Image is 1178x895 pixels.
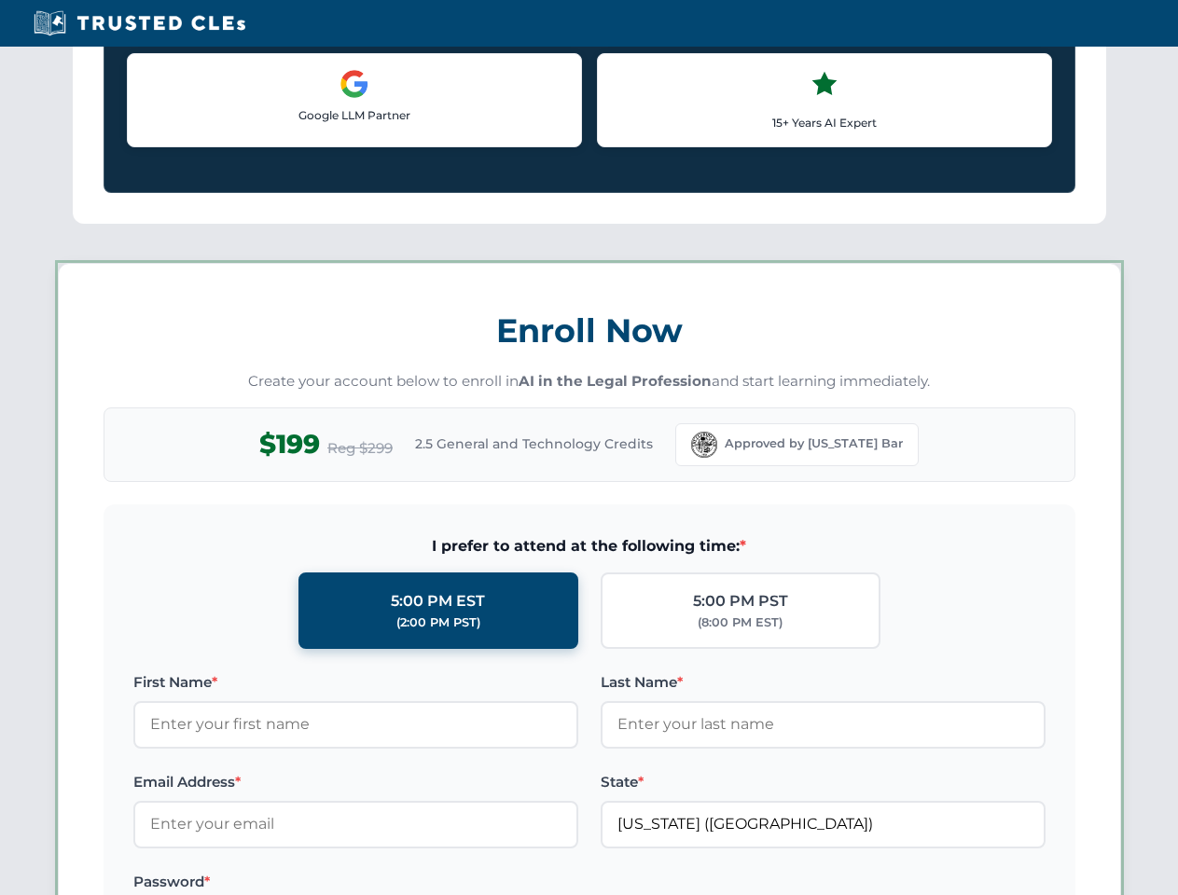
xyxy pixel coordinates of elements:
label: State [601,771,1046,793]
div: (8:00 PM EST) [698,613,783,632]
span: $199 [259,423,320,465]
div: 5:00 PM PST [693,589,788,613]
img: Florida Bar [691,432,717,458]
strong: AI in the Legal Profession [519,372,712,390]
label: Last Name [601,671,1046,694]
p: 15+ Years AI Expert [613,114,1036,131]
span: Approved by [US_STATE] Bar [725,434,903,453]
input: Enter your last name [601,701,1046,748]
input: Enter your email [133,801,578,847]
label: First Name [133,671,578,694]
img: Trusted CLEs [28,9,251,37]
span: Reg $299 [327,437,393,460]
input: Florida (FL) [601,801,1046,847]
span: I prefer to attend at the following time: [133,534,1046,558]
p: Google LLM Partner [143,106,566,124]
div: (2:00 PM PST) [396,613,480,632]
input: Enter your first name [133,701,578,748]
label: Email Address [133,771,578,793]
img: Google [340,69,369,99]
label: Password [133,871,578,893]
p: Create your account below to enroll in and start learning immediately. [104,371,1075,392]
span: 2.5 General and Technology Credits [415,434,653,454]
h3: Enroll Now [104,301,1075,360]
div: 5:00 PM EST [391,589,485,613]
